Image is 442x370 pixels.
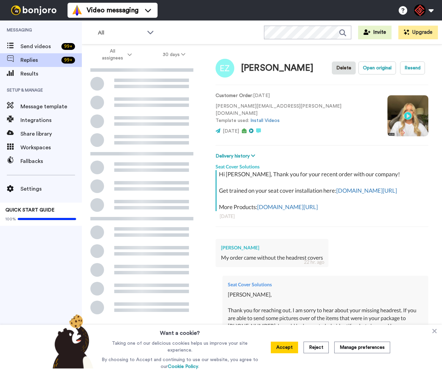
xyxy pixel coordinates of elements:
span: Video messaging [87,5,138,15]
button: Accept [271,342,298,353]
button: Delete [332,61,356,74]
button: 30 days [147,49,201,61]
button: Resend [400,61,425,74]
a: [DOMAIN_NAME][URL] [257,203,318,210]
span: All assignees [99,48,126,61]
span: All [98,29,144,37]
div: Seat Cover Solutions [216,160,428,170]
button: Manage preferences [334,342,390,353]
p: : [DATE] [216,92,377,99]
span: Settings [20,185,82,193]
p: Taking one of our delicious cookies helps us improve your site experience. [100,340,260,354]
p: By choosing to Accept and continuing to use our website, you agree to our . [100,356,260,370]
a: Cookie Policy [168,364,198,369]
div: [PERSON_NAME] [241,63,313,73]
div: 22 hr. ago [304,259,324,265]
span: Send videos [20,42,59,51]
span: Share library [20,130,82,138]
div: Hi [PERSON_NAME], Thank you for your recent order with our company! Get trained on your seat cove... [219,170,427,211]
img: bear-with-cookie.png [46,314,97,369]
strong: Customer Order [216,93,252,98]
div: 99 + [61,57,75,64]
a: Install Videos [250,118,280,123]
img: vm-color.svg [72,5,83,16]
span: 100% [5,216,16,222]
span: QUICK START GUIDE [5,208,55,213]
span: Replies [20,56,59,64]
div: My order came without the headrest covers [221,254,323,262]
span: Fallbacks [20,157,82,165]
p: [PERSON_NAME][EMAIL_ADDRESS][PERSON_NAME][DOMAIN_NAME] Template used: [216,103,377,124]
span: Message template [20,102,82,111]
button: Invite [358,26,392,39]
button: Reject [304,342,329,353]
div: [PERSON_NAME] [221,244,323,251]
img: bj-logo-header-white.svg [8,5,59,15]
span: Workspaces [20,143,82,152]
h3: Want a cookie? [160,325,200,337]
button: All assignees [83,45,147,64]
div: [DATE] [220,213,424,220]
span: Integrations [20,116,82,124]
a: [DOMAIN_NAME][URL] [336,187,397,194]
button: Upgrade [398,26,438,39]
span: [DATE] [223,129,239,134]
div: Seat Cover Solutions [228,281,423,288]
img: Image of Edgar Zamarripa [216,59,234,78]
button: Open original [358,61,396,74]
div: 99 + [61,43,75,50]
span: Results [20,70,82,78]
button: Delivery history [216,152,257,160]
